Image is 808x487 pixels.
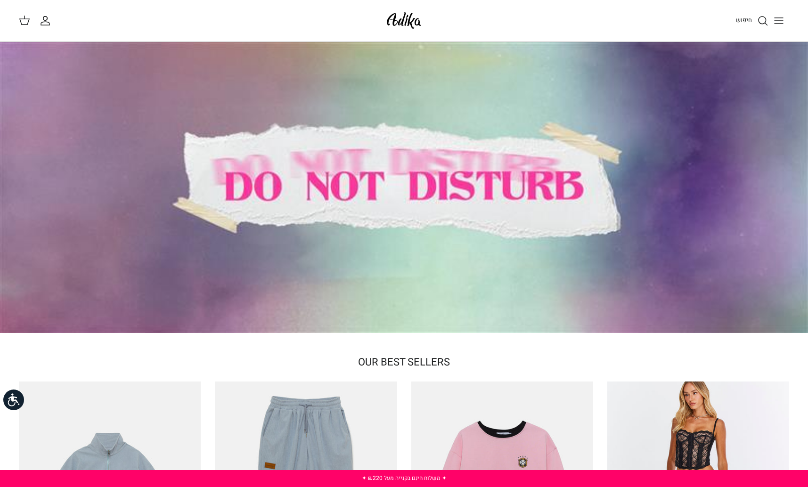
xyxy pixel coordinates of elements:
[736,16,752,24] span: חיפוש
[358,355,450,370] a: OUR BEST SELLERS
[768,10,789,31] button: Toggle menu
[40,15,55,26] a: החשבון שלי
[384,9,424,32] img: Adika IL
[362,474,447,482] a: ✦ משלוח חינם בקנייה מעל ₪220 ✦
[736,15,768,26] a: חיפוש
